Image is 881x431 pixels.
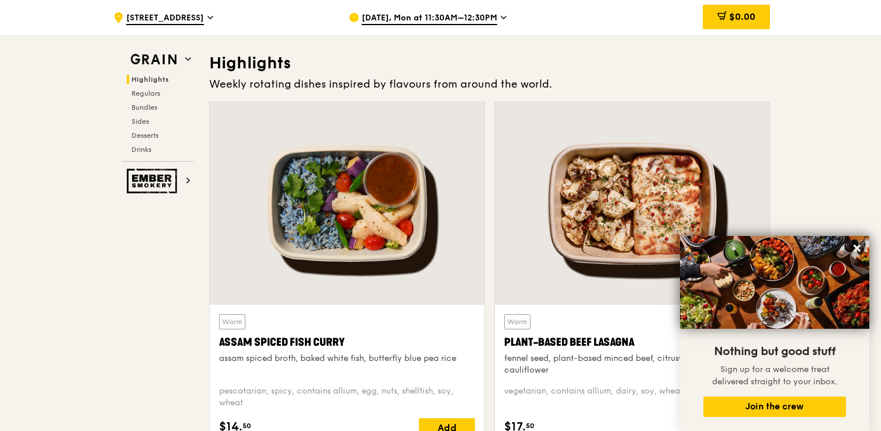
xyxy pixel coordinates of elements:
[219,334,475,350] div: Assam Spiced Fish Curry
[131,117,149,126] span: Sides
[219,314,245,329] div: Warm
[209,53,770,74] h3: Highlights
[126,12,204,25] span: [STREET_ADDRESS]
[242,421,251,430] span: 50
[712,364,837,387] span: Sign up for a welcome treat delivered straight to your inbox.
[729,11,755,22] span: $0.00
[131,131,158,140] span: Desserts
[219,385,475,409] div: pescatarian, spicy, contains allium, egg, nuts, shellfish, soy, wheat
[703,397,846,417] button: Join the crew
[131,75,169,84] span: Highlights
[504,334,760,350] div: Plant-Based Beef Lasagna
[219,353,475,364] div: assam spiced broth, baked white fish, butterfly blue pea rice
[131,145,151,154] span: Drinks
[504,385,760,409] div: vegetarian, contains allium, dairy, soy, wheat
[362,12,497,25] span: [DATE], Mon at 11:30AM–12:30PM
[131,89,160,98] span: Regulars
[131,103,157,112] span: Bundles
[526,421,535,430] span: 50
[504,314,530,329] div: Warm
[127,169,181,193] img: Ember Smokery web logo
[127,49,181,70] img: Grain web logo
[504,353,760,376] div: fennel seed, plant-based minced beef, citrusy roasted cauliflower
[680,236,869,329] img: DSC07876-Edit02-Large.jpeg
[714,345,835,359] span: Nothing but good stuff
[209,76,770,92] div: Weekly rotating dishes inspired by flavours from around the world.
[848,239,866,258] button: Close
